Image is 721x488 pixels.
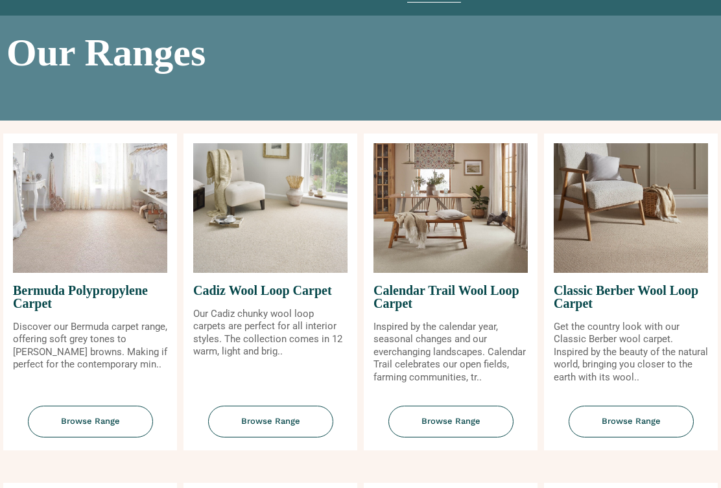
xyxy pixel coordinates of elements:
[13,273,167,321] span: Bermuda Polypropylene Carpet
[193,308,348,358] p: Our Cadiz chunky wool loop carpets are perfect for all interior styles. The collection comes in 1...
[388,406,514,437] span: Browse Range
[13,321,167,371] p: Discover our Bermuda carpet range, offering soft grey tones to [PERSON_NAME] browns. Making if pe...
[193,143,348,273] img: Cadiz Wool Loop Carpet
[13,143,167,273] img: Bermuda Polypropylene Carpet
[554,321,708,384] p: Get the country look with our Classic Berber wool carpet. Inspired by the beauty of the natural w...
[183,406,357,450] a: Browse Range
[3,406,177,450] a: Browse Range
[28,406,153,437] span: Browse Range
[554,143,708,273] img: Classic Berber Wool Loop Carpet
[373,321,528,384] p: Inspired by the calendar year, seasonal changes and our everchanging landscapes. Calendar Trail c...
[554,273,708,321] span: Classic Berber Wool Loop Carpet
[569,406,694,437] span: Browse Range
[208,406,333,437] span: Browse Range
[373,143,528,273] img: Calendar Trail Wool Loop Carpet
[6,33,715,72] h1: Our Ranges
[193,273,348,308] span: Cadiz Wool Loop Carpet
[373,273,528,321] span: Calendar Trail Wool Loop Carpet
[364,406,538,450] a: Browse Range
[544,406,718,450] a: Browse Range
